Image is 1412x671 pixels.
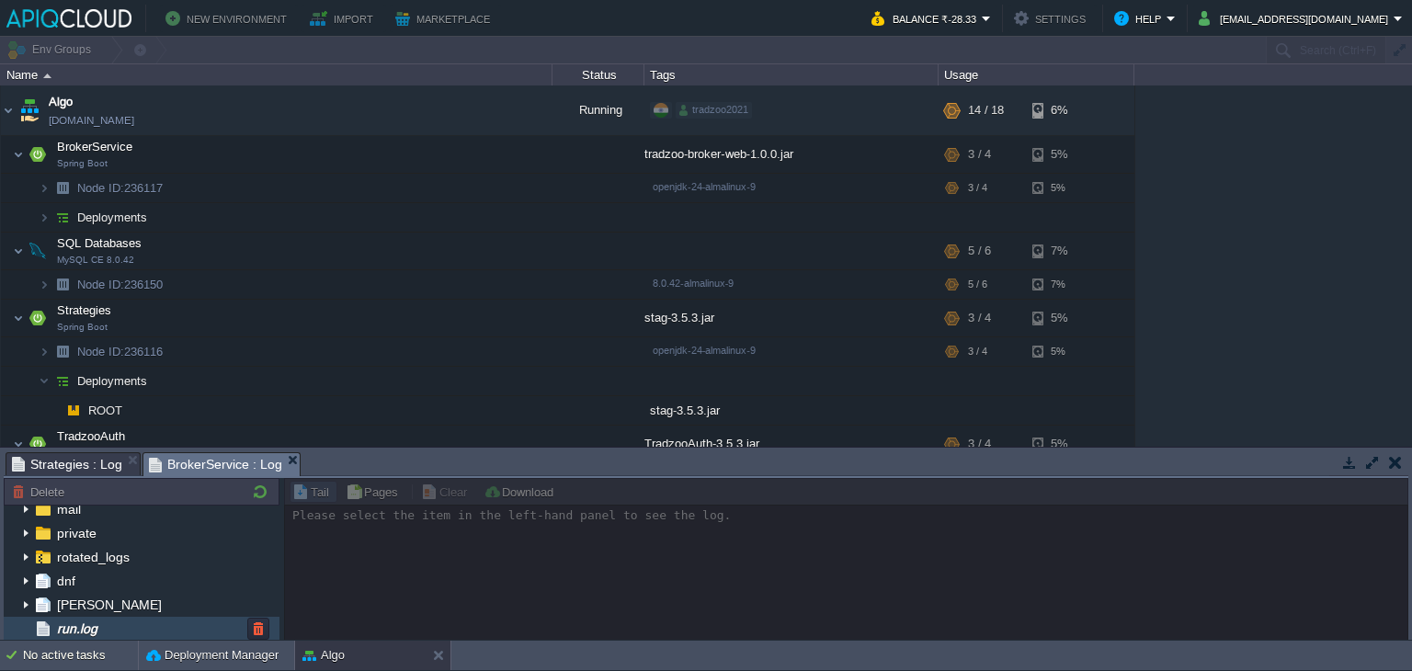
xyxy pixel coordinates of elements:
[17,85,42,135] img: AMDAwAAAACH5BAEAAAAALAAAAAABAAEAAAICRAEAOw==
[55,139,135,154] span: BrokerService
[61,396,86,425] img: AMDAwAAAACH5BAEAAAAALAAAAAABAAEAAAICRAEAOw==
[50,270,75,299] img: AMDAwAAAACH5BAEAAAAALAAAAAABAAEAAAICRAEAOw==
[12,453,122,475] span: Strategies : Log
[552,85,644,135] div: Running
[77,181,124,195] span: Node ID:
[49,111,134,130] a: [DOMAIN_NAME]
[968,85,1004,135] div: 14 / 18
[75,277,165,292] span: 236150
[75,210,150,225] a: Deployments
[55,303,114,317] a: StrategiesSpring Boot
[968,174,987,202] div: 3 / 4
[49,93,73,111] a: Algo
[644,136,939,173] div: tradzoo-broker-web-1.0.0.jar
[50,396,61,425] img: AMDAwAAAACH5BAEAAAAALAAAAAABAAEAAAICRAEAOw==
[1032,300,1092,336] div: 5%
[644,300,939,336] div: stag-3.5.3.jar
[75,180,165,196] a: Node ID:236117
[75,344,165,359] a: Node ID:236116
[57,255,134,266] span: MySQL CE 8.0.42
[25,136,51,173] img: AMDAwAAAACH5BAEAAAAALAAAAAABAAEAAAICRAEAOw==
[968,426,991,462] div: 3 / 4
[645,64,938,85] div: Tags
[1032,337,1092,366] div: 5%
[57,158,108,169] span: Spring Boot
[50,337,75,366] img: AMDAwAAAACH5BAEAAAAALAAAAAABAAEAAAICRAEAOw==
[57,322,108,333] span: Spring Boot
[1114,7,1167,29] button: Help
[1,85,16,135] img: AMDAwAAAACH5BAEAAAAALAAAAAABAAEAAAICRAEAOw==
[553,64,643,85] div: Status
[2,64,552,85] div: Name
[39,367,50,395] img: AMDAwAAAACH5BAEAAAAALAAAAAABAAEAAAICRAEAOw==
[310,7,379,29] button: Import
[39,337,50,366] img: AMDAwAAAACH5BAEAAAAALAAAAAABAAEAAAICRAEAOw==
[25,426,51,462] img: AMDAwAAAACH5BAEAAAAALAAAAAABAAEAAAICRAEAOw==
[53,501,84,517] span: mail
[77,345,124,358] span: Node ID:
[53,620,100,637] span: run.log
[55,429,128,443] a: TradzooAuth
[75,277,165,292] a: Node ID:236150
[55,236,144,250] a: SQL DatabasesMySQL CE 8.0.42
[39,203,50,232] img: AMDAwAAAACH5BAEAAAAALAAAAAABAAEAAAICRAEAOw==
[39,174,50,202] img: AMDAwAAAACH5BAEAAAAALAAAAAABAAEAAAICRAEAOw==
[50,367,75,395] img: AMDAwAAAACH5BAEAAAAALAAAAAABAAEAAAICRAEAOw==
[1032,174,1092,202] div: 5%
[968,300,991,336] div: 3 / 4
[50,203,75,232] img: AMDAwAAAACH5BAEAAAAALAAAAAABAAEAAAICRAEAOw==
[13,300,24,336] img: AMDAwAAAACH5BAEAAAAALAAAAAABAAEAAAICRAEAOw==
[43,74,51,78] img: AMDAwAAAACH5BAEAAAAALAAAAAABAAEAAAICRAEAOw==
[86,403,125,418] a: ROOT
[55,428,128,444] span: TradzooAuth
[13,136,24,173] img: AMDAwAAAACH5BAEAAAAALAAAAAABAAEAAAICRAEAOw==
[75,180,165,196] span: 236117
[75,344,165,359] span: 236116
[53,525,99,541] a: private
[25,233,51,269] img: AMDAwAAAACH5BAEAAAAALAAAAAABAAEAAAICRAEAOw==
[77,278,124,291] span: Node ID:
[53,597,165,613] a: [PERSON_NAME]
[653,181,756,192] span: openjdk-24-almalinux-9
[1014,7,1091,29] button: Settings
[653,345,756,356] span: openjdk-24-almalinux-9
[12,483,70,500] button: Delete
[53,573,78,589] a: dnf
[653,278,734,289] span: 8.0.42-almalinux-9
[968,136,991,173] div: 3 / 4
[50,174,75,202] img: AMDAwAAAACH5BAEAAAAALAAAAAABAAEAAAICRAEAOw==
[1199,7,1394,29] button: [EMAIL_ADDRESS][DOMAIN_NAME]
[1032,233,1092,269] div: 7%
[55,235,144,251] span: SQL Databases
[23,641,138,670] div: No active tasks
[55,302,114,318] span: Strategies
[302,646,345,665] button: Algo
[395,7,495,29] button: Marketplace
[676,102,752,119] div: tradzoo2021
[968,270,987,299] div: 5 / 6
[53,549,132,565] a: rotated_logs
[165,7,292,29] button: New Environment
[1032,85,1092,135] div: 6%
[1032,270,1092,299] div: 7%
[13,233,24,269] img: AMDAwAAAACH5BAEAAAAALAAAAAABAAEAAAICRAEAOw==
[149,453,282,476] span: BrokerService : Log
[1032,136,1092,173] div: 5%
[1032,426,1092,462] div: 5%
[939,64,1133,85] div: Usage
[39,270,50,299] img: AMDAwAAAACH5BAEAAAAALAAAAAABAAEAAAICRAEAOw==
[75,373,150,389] a: Deployments
[55,140,135,154] a: BrokerServiceSpring Boot
[146,646,279,665] button: Deployment Manager
[968,233,991,269] div: 5 / 6
[644,396,939,425] div: stag-3.5.3.jar
[6,9,131,28] img: APIQCloud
